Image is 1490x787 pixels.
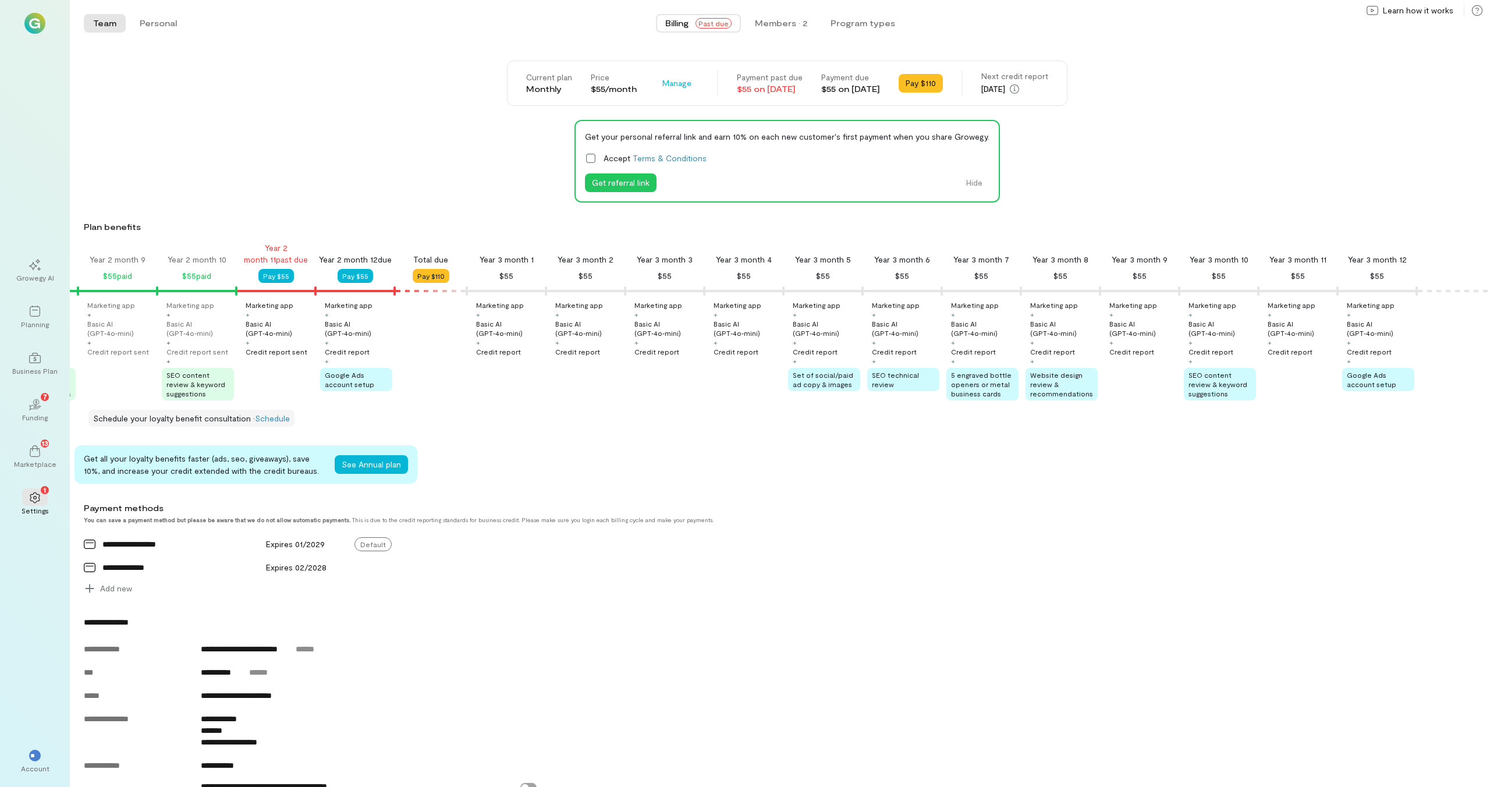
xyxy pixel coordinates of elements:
[84,14,126,33] button: Team
[895,269,909,283] div: $55
[526,83,572,95] div: Monthly
[1190,254,1248,265] div: Year 3 month 10
[793,347,838,356] div: Credit report
[1383,5,1453,16] span: Learn how it works
[755,17,807,29] div: Members · 2
[951,319,1019,338] div: Basic AI (GPT‑4o‑mini)
[255,413,290,423] a: Schedule
[84,452,325,477] div: Get all your loyalty benefits faster (ads, seo, giveaways), save 10%, and increase your credit ex...
[166,338,171,347] div: +
[246,319,313,338] div: Basic AI (GPT‑4o‑mini)
[591,83,637,95] div: $55/month
[714,338,718,347] div: +
[166,319,234,338] div: Basic AI (GPT‑4o‑mini)
[325,310,329,319] div: +
[166,371,225,398] span: SEO content review & keyword suggestions
[84,516,350,523] strong: You can save a payment method but please be aware that we do not allow automatic payments.
[555,347,600,356] div: Credit report
[476,300,524,310] div: Marketing app
[1189,338,1193,347] div: +
[872,300,920,310] div: Marketing app
[634,338,638,347] div: +
[1347,371,1396,388] span: Google Ads account setup
[579,269,593,283] div: $55
[816,269,830,283] div: $55
[874,254,930,265] div: Year 3 month 6
[84,516,1344,523] div: This is due to the credit reporting standards for business credit. Please make sure you login eac...
[716,254,772,265] div: Year 3 month 4
[1109,300,1157,310] div: Marketing app
[22,413,48,422] div: Funding
[338,269,373,283] button: Pay $55
[1030,300,1078,310] div: Marketing app
[266,562,327,572] span: Expires 02/2028
[14,436,56,478] a: Marketplace
[585,173,657,192] button: Get referral link
[633,153,707,163] a: Terms & Conditions
[14,250,56,292] a: Growegy AI
[793,319,860,338] div: Basic AI (GPT‑4o‑mini)
[1347,300,1395,310] div: Marketing app
[1033,254,1088,265] div: Year 3 month 8
[14,296,56,338] a: Planning
[1212,269,1226,283] div: $55
[476,347,521,356] div: Credit report
[236,242,315,265] div: Year 2 month 11 past due
[1030,319,1098,338] div: Basic AI (GPT‑4o‑mini)
[1189,310,1193,319] div: +
[526,72,572,83] div: Current plan
[634,319,702,338] div: Basic AI (GPT‑4o‑mini)
[87,310,91,319] div: +
[166,300,214,310] div: Marketing app
[1347,319,1414,338] div: Basic AI (GPT‑4o‑mini)
[246,300,293,310] div: Marketing app
[714,300,761,310] div: Marketing app
[103,269,132,283] div: $55 paid
[14,483,56,524] a: Settings
[821,83,880,95] div: $55 on [DATE]
[872,371,919,388] span: SEO technical review
[1109,347,1154,356] div: Credit report
[981,82,1048,96] div: [DATE]
[1030,310,1034,319] div: +
[266,539,325,549] span: Expires 01/2029
[793,356,797,366] div: +
[21,320,49,329] div: Planning
[12,366,58,375] div: Business Plan
[1268,319,1335,338] div: Basic AI (GPT‑4o‑mini)
[14,389,56,431] a: Funding
[604,152,707,164] span: Accept
[325,371,374,388] span: Google Ads account setup
[872,319,939,338] div: Basic AI (GPT‑4o‑mini)
[1268,310,1272,319] div: +
[182,269,211,283] div: $55 paid
[821,14,904,33] button: Program types
[737,269,751,283] div: $55
[655,74,698,93] button: Manage
[1347,347,1392,356] div: Credit report
[1133,269,1147,283] div: $55
[1109,310,1113,319] div: +
[555,319,623,338] div: Basic AI (GPT‑4o‑mini)
[84,502,1344,514] div: Payment methods
[714,347,758,356] div: Credit report
[480,254,534,265] div: Year 3 month 1
[22,506,49,515] div: Settings
[476,338,480,347] div: +
[168,254,226,265] div: Year 2 month 10
[16,273,54,282] div: Growegy AI
[325,300,372,310] div: Marketing app
[325,347,370,356] div: Credit report
[1291,269,1305,283] div: $55
[637,254,693,265] div: Year 3 month 3
[558,254,613,265] div: Year 3 month 2
[872,347,917,356] div: Credit report
[319,254,392,265] div: Year 2 month 12 due
[354,537,392,551] span: Default
[793,310,797,319] div: +
[793,300,840,310] div: Marketing app
[872,310,876,319] div: +
[130,14,186,33] button: Personal
[43,391,47,402] span: 7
